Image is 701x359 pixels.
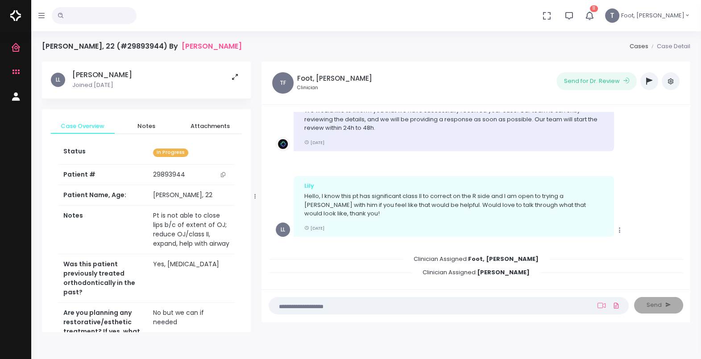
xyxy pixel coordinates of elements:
h5: [PERSON_NAME] [72,70,132,79]
h5: Foot, [PERSON_NAME] [297,74,372,83]
span: 11 [590,5,598,12]
div: scrollable content [269,112,683,281]
th: Status [58,141,148,164]
span: Attachments [186,122,235,131]
a: Cases [629,42,648,50]
span: TF [272,72,294,94]
span: Clinician Assigned: [412,265,540,279]
span: Clinician Assigned: [403,252,549,266]
li: Case Detail [648,42,690,51]
p: Dear Dr. We would like to inform you that we have successfully received your case. Our team is cu... [304,98,603,132]
b: Foot, [PERSON_NAME] [468,255,539,263]
span: T [605,8,619,23]
div: scrollable content [42,62,251,332]
a: [PERSON_NAME] [182,42,242,50]
th: Patient Name, Age: [58,185,148,206]
td: 29893944 [148,165,235,185]
span: LL [51,73,65,87]
span: Case Overview [58,122,108,131]
b: [PERSON_NAME] [477,268,530,276]
span: In Progress [153,149,188,157]
span: Foot, [PERSON_NAME] [621,11,684,20]
p: Joined [DATE] [72,81,132,90]
small: [DATE] [304,225,324,231]
td: Pt is not able to close lips b/c of extent of OJ; reduce OJ/class II, expand, help with airway [148,206,235,254]
p: Hello, I know this pt has significant class II to correct on the R side and I am open to trying a... [304,192,603,218]
td: Yes, [MEDICAL_DATA] [148,254,235,303]
span: LL [276,223,290,237]
small: [DATE] [304,140,324,145]
button: Send for Dr. Review [556,72,637,90]
img: Logo Horizontal [10,6,21,25]
td: [PERSON_NAME], 22 [148,185,235,206]
th: Patient # [58,164,148,185]
a: Add Files [611,297,622,314]
h4: [PERSON_NAME], 22 (#29893944) By [42,42,242,50]
small: Clinician [297,84,372,91]
span: Notes [122,122,171,131]
a: Add Loom Video [596,302,607,309]
th: Was this patient previously treated orthodontically in the past? [58,254,148,303]
th: Are you planning any restorative/esthetic treatment? If yes, what are you planning? [58,303,148,351]
th: Notes [58,206,148,254]
td: No but we can if needed [148,303,235,351]
div: Lily [304,182,603,190]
